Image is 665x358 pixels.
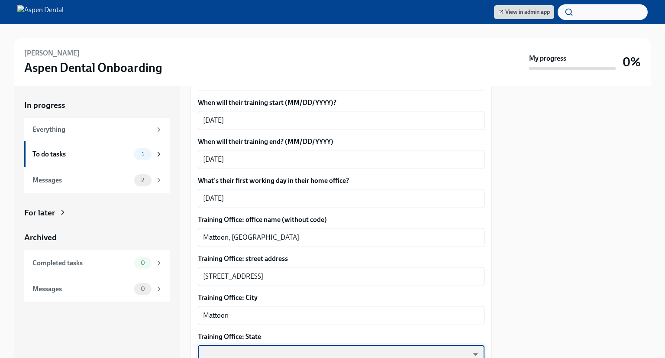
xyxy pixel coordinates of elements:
span: 2 [136,177,149,183]
div: Completed tasks [32,258,131,268]
h3: Aspen Dental Onboarding [24,60,162,75]
a: Messages2 [24,167,170,193]
h6: [PERSON_NAME] [24,49,80,58]
strong: My progress [529,54,566,63]
div: Messages [32,284,131,294]
a: To do tasks1 [24,141,170,167]
label: When will their training start (MM/DD/YYYY)? [198,98,484,107]
textarea: Mattoon [203,310,479,321]
textarea: Mattoon, [GEOGRAPHIC_DATA] [203,232,479,243]
a: In progress [24,100,170,111]
label: Training Office: street address [198,254,484,264]
label: What's their first working day in their home office? [198,176,484,186]
a: Archived [24,232,170,243]
textarea: [DATE] [203,193,479,204]
div: To do tasks [32,150,131,159]
a: Messages0 [24,276,170,302]
label: When will their training end? (MM/DD/YYYY) [198,137,484,146]
a: Completed tasks0 [24,250,170,276]
textarea: [DATE] [203,154,479,165]
span: 0 [136,286,150,292]
a: Everything [24,118,170,141]
textarea: [STREET_ADDRESS] [203,271,479,282]
a: View in admin app [494,5,554,19]
a: For later [24,207,170,218]
img: Aspen Dental [17,5,64,19]
label: Training Office: office name (without code) [198,215,484,225]
span: 0 [136,260,150,266]
span: View in admin app [498,8,550,16]
div: For later [24,207,55,218]
label: Training Office: City [198,293,484,303]
textarea: [DATE] [203,115,479,126]
div: Messages [32,176,131,185]
span: 1 [136,151,149,157]
label: Training Office: State [198,332,484,342]
div: Everything [32,125,152,134]
h3: 0% [623,54,641,70]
